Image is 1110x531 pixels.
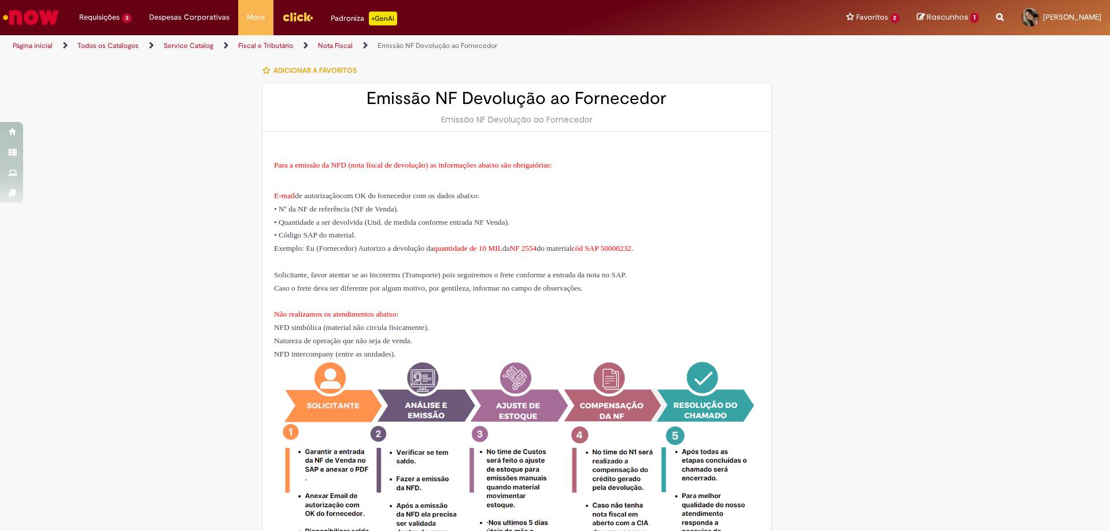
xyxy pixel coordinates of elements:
div: Padroniza [331,12,397,25]
span: 3 [122,13,132,23]
span: . [394,350,395,358]
span: Exemplo: Eu (Fornecedor) Autorizo a devolução da da do material . [274,244,633,252]
ul: Trilhas de página [9,35,731,57]
span: [PERSON_NAME] [1043,12,1101,22]
span: . [508,218,509,226]
span: • Código SAP do material. [274,231,356,239]
h2: Emissão NF Devolução ao Fornecedor [274,89,760,108]
span: More [247,12,265,23]
img: click_logo_yellow_360x200.png [282,8,313,25]
a: Nota Fiscal [318,41,353,50]
a: Página inicial [13,41,53,50]
span: NFD simbólica (material não circula fisicamente) [274,323,429,332]
div: Emissão NF Devolução ao Fornecedor [274,114,760,125]
img: ServiceNow [1,6,61,29]
span: Rascunhos [927,12,968,23]
span: Não realizamos os atendimentos abaixo: [274,310,398,318]
a: Fiscal e Tributário [238,41,293,50]
span: com OK do fornecedor com os dados abaixo: [340,191,480,200]
span: Natureza de operação que não seja de venda. [274,336,412,345]
span: Requisições [79,12,120,23]
a: Rascunhos [917,12,979,23]
span: Para a emissão da NFD (nota fiscal de devolução) as informações abaixo são obrigatórias: [274,161,552,169]
span: Despesas Corporativas [149,12,230,23]
span: . [397,205,398,213]
span: de autorização [295,191,479,200]
span: Solicitante, favor atentar se ao Incoterms (Transporte) pois seguiremos o frete conforme a entrad... [274,270,627,292]
span: NFD intercompany (entre as unidades) [274,350,394,358]
span: cód SAP 50000232 [572,244,631,252]
button: Adicionar a Favoritos [262,58,363,83]
a: Todos os Catálogos [77,41,139,50]
span: NF 2554 [510,244,537,252]
span: . [427,323,429,332]
span: Adicionar a Favoritos [273,66,357,75]
span: Favoritos [856,12,888,23]
span: quantidade de 10 MIL [434,244,502,252]
p: +GenAi [369,12,397,25]
span: • Nº da NF de referência (NF de Venda) [274,205,398,213]
span: • Quantidade a ser devolvida (Und. de medida conforme entrada NF Venda) [274,218,509,226]
span: 1 [970,13,979,23]
a: Emissão NF Devolução ao Fornecedor [378,41,497,50]
span: 2 [890,13,900,23]
a: Service Catalog [164,41,213,50]
span: E-mail [274,191,295,200]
